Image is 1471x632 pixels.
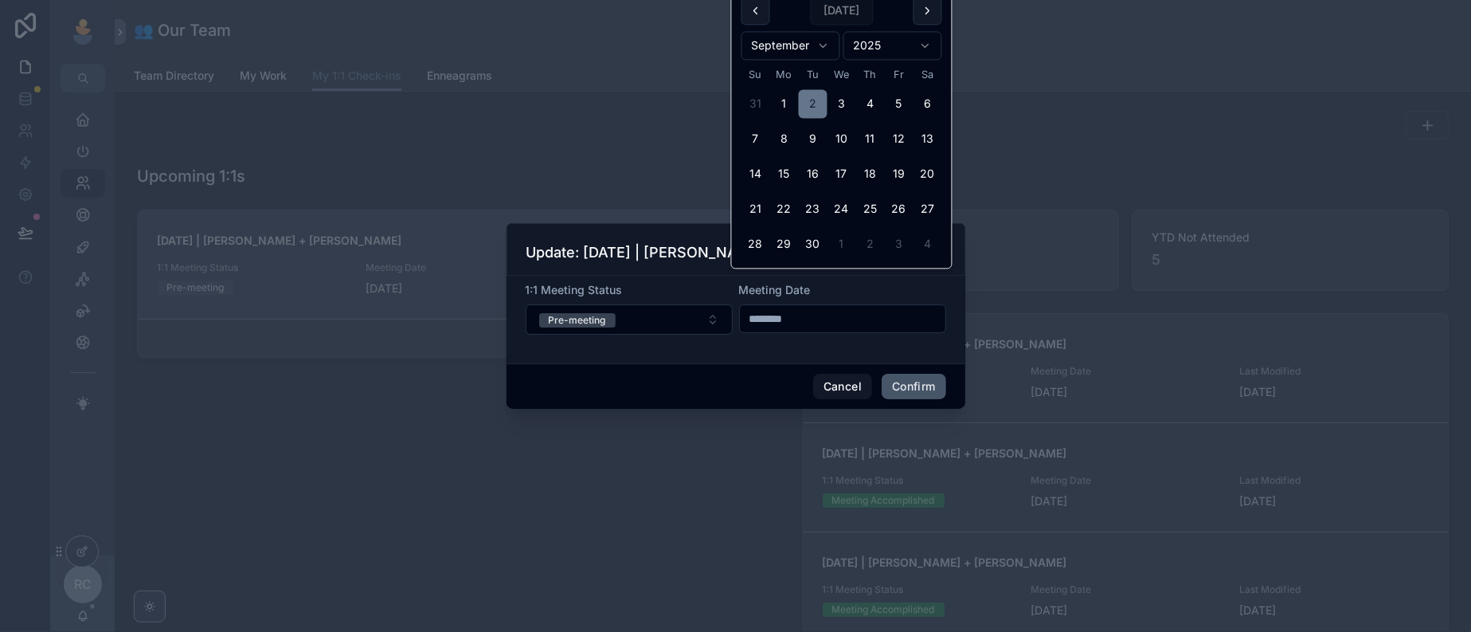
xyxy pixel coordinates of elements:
[827,125,856,154] button: Wednesday, September 10th, 2025
[914,230,942,259] button: Saturday, October 4th, 2025
[770,125,799,154] button: Monday, September 8th, 2025
[856,90,885,119] button: Thursday, September 4th, 2025
[856,66,885,83] th: Thursday
[799,125,827,154] button: Tuesday, September 9th, 2025
[827,90,856,119] button: Wednesday, September 3rd, 2025
[827,230,856,259] button: Wednesday, October 1st, 2025
[549,313,606,328] div: Pre-meeting
[770,90,799,119] button: Monday, September 1st, 2025
[885,230,914,259] button: Friday, October 3rd, 2025
[882,374,945,399] button: Confirm
[741,195,770,224] button: Sunday, September 21st, 2025
[799,230,827,259] button: Tuesday, September 30th, 2025
[885,160,914,189] button: Friday, September 19th, 2025
[741,66,770,83] th: Sunday
[914,90,942,119] button: Saturday, September 6th, 2025
[827,66,856,83] th: Wednesday
[799,66,827,83] th: Tuesday
[770,66,799,83] th: Monday
[856,195,885,224] button: Thursday, September 25th, 2025
[741,160,770,189] button: Sunday, September 14th, 2025
[799,195,827,224] button: Tuesday, September 23rd, 2025
[741,66,942,258] table: September 2025
[739,283,811,296] span: Meeting Date
[827,195,856,224] button: Wednesday, September 24th, 2025
[741,90,770,119] button: Sunday, August 31st, 2025
[799,160,827,189] button: Tuesday, September 16th, 2025
[813,374,872,399] button: Cancel
[885,66,914,83] th: Friday
[741,125,770,154] button: Sunday, September 7th, 2025
[885,195,914,224] button: Friday, September 26th, 2025
[856,230,885,259] button: Thursday, October 2nd, 2025
[770,160,799,189] button: Monday, September 15th, 2025
[885,90,914,119] button: Friday, September 5th, 2025
[770,195,799,224] button: Monday, September 22nd, 2025
[799,90,827,119] button: Today, Tuesday, September 2nd, 2025, selected
[914,195,942,224] button: Saturday, September 27th, 2025
[856,125,885,154] button: Thursday, September 11th, 2025
[914,160,942,189] button: Saturday, September 20th, 2025
[885,125,914,154] button: Friday, September 12th, 2025
[741,230,770,259] button: Sunday, September 28th, 2025
[526,304,733,335] button: Select Button
[914,66,942,83] th: Saturday
[526,243,904,262] h3: Update: [DATE] | [PERSON_NAME] + [PERSON_NAME]
[770,230,799,259] button: Monday, September 29th, 2025
[914,125,942,154] button: Saturday, September 13th, 2025
[856,160,885,189] button: Thursday, September 18th, 2025
[526,283,623,296] span: 1:1 Meeting Status
[827,160,856,189] button: Wednesday, September 17th, 2025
